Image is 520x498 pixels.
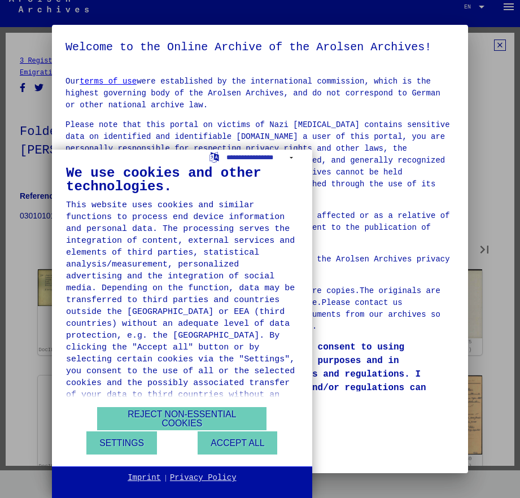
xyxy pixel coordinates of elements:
[170,473,237,484] a: Privacy Policy
[66,167,298,194] div: We use cookies and other technologies.
[97,407,266,430] button: Reject non-essential cookies
[86,431,157,455] button: Settings
[66,199,298,413] div: This website uses cookies and similar functions to process end device information and personal da...
[128,473,161,484] a: Imprint
[198,431,277,455] button: Accept all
